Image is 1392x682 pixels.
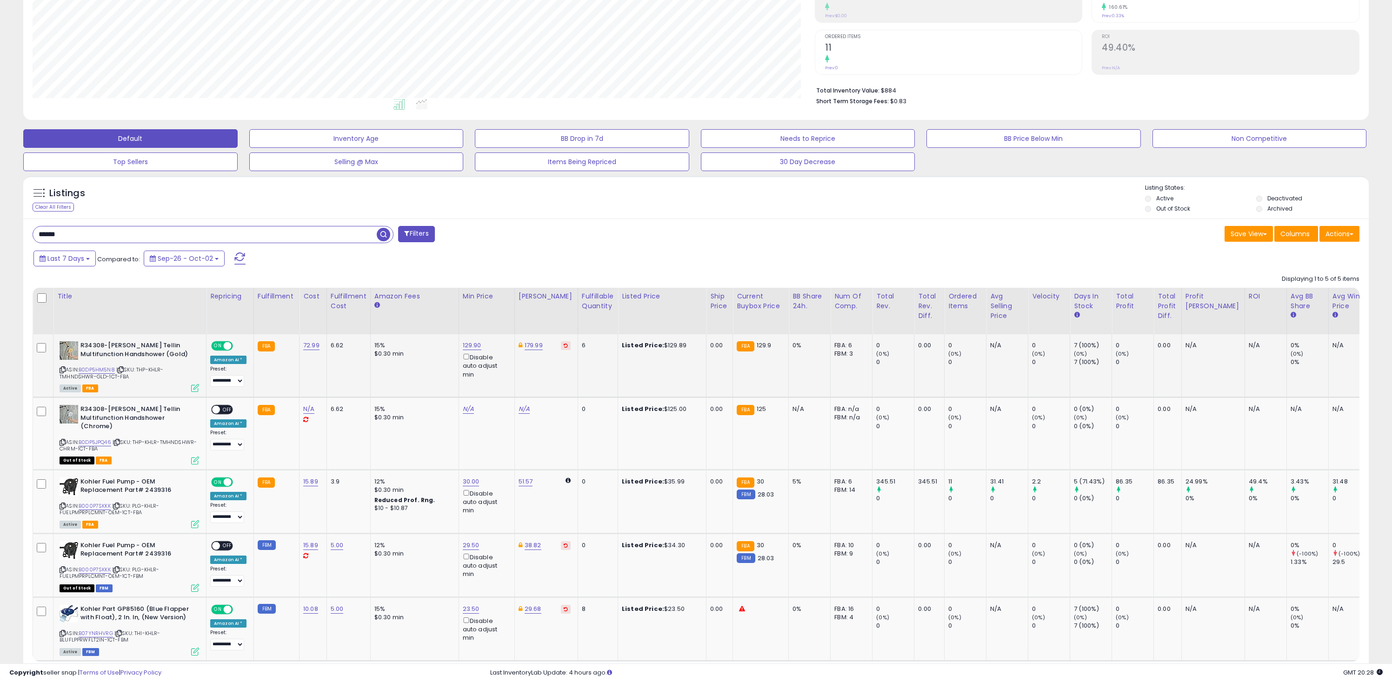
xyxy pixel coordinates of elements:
[1158,291,1178,321] div: Total Profit Diff.
[1074,341,1112,350] div: 7 (100%)
[825,34,1082,40] span: Ordered Items
[710,291,729,311] div: Ship Price
[210,356,246,364] div: Amazon AI *
[948,422,986,430] div: 0
[23,129,238,148] button: Default
[258,341,275,351] small: FBA
[757,341,772,350] span: 129.9
[249,152,464,171] button: Selling @ Max
[1032,414,1045,421] small: (0%)
[374,496,435,504] b: Reduced Prof. Rng.
[834,405,865,413] div: FBA: n/a
[926,129,1141,148] button: BB Price Below Min
[303,477,318,486] a: 15.89
[60,438,197,452] span: | SKU: THP-KHLR-TMHNDSHWR-CHRM-1CT-FBA
[825,13,847,19] small: Prev: $0.00
[60,477,78,496] img: 41NPGPXeDjL._SL40_.jpg
[220,406,235,414] span: OFF
[710,341,726,350] div: 0.00
[374,605,452,613] div: 15%
[1032,477,1070,486] div: 2.2
[876,605,914,613] div: 0
[825,65,838,71] small: Prev: 0
[834,341,865,350] div: FBA: 6
[876,358,914,366] div: 0
[463,352,507,379] div: Disable auto adjust min
[1074,550,1087,557] small: (0%)
[210,366,246,387] div: Preset:
[33,203,74,212] div: Clear All Filters
[1332,291,1366,311] div: Avg Win Price
[701,129,915,148] button: Needs to Reprice
[463,477,480,486] a: 30.00
[1145,184,1369,192] p: Listing States:
[374,550,452,558] div: $0.30 min
[710,477,726,486] div: 0.00
[212,342,224,350] span: ON
[816,84,1352,95] li: $884
[1291,558,1328,566] div: 1.33%
[1332,311,1338,319] small: Avg Win Price.
[948,477,986,486] div: 11
[1274,226,1318,242] button: Columns
[876,541,914,550] div: 0
[1156,194,1173,202] label: Active
[1280,229,1310,238] span: Columns
[60,341,78,360] img: 418svkQ2LjL._SL40_.jpg
[249,129,464,148] button: Inventory Age
[374,291,455,301] div: Amazon Fees
[331,477,363,486] div: 3.9
[80,605,193,624] b: Kohler Part GP85160 (Blue Flapper with Float), 2 In. In, (New Version)
[834,477,865,486] div: FBA: 6
[1116,494,1153,503] div: 0
[1186,405,1238,413] div: N/A
[60,405,199,463] div: ASIN:
[816,97,889,105] b: Short Term Storage Fees:
[622,541,699,550] div: $34.30
[1291,358,1328,366] div: 0%
[79,629,113,637] a: B07YNRHVRG
[1116,422,1153,430] div: 0
[622,541,664,550] b: Listed Price:
[918,605,937,613] div: 0.00
[1332,558,1370,566] div: 29.5
[47,254,84,263] span: Last 7 Days
[582,541,611,550] div: 0
[374,350,452,358] div: $0.30 min
[793,477,823,486] div: 5%
[990,341,1021,350] div: N/A
[60,541,199,591] div: ASIN:
[49,187,85,200] h5: Listings
[1319,226,1359,242] button: Actions
[1074,350,1087,358] small: (0%)
[232,342,246,350] span: OFF
[876,550,889,557] small: (0%)
[757,404,766,413] span: 125
[834,486,865,494] div: FBM: 14
[1186,494,1245,503] div: 0%
[1332,541,1370,550] div: 0
[622,341,699,350] div: $129.89
[1186,291,1241,311] div: Profit [PERSON_NAME]
[1158,541,1174,550] div: 0.00
[1032,494,1070,503] div: 0
[876,477,914,486] div: 345.51
[1332,477,1370,486] div: 31.48
[737,291,785,311] div: Current Buybox Price
[1116,477,1153,486] div: 86.35
[1332,341,1363,350] div: N/A
[825,42,1082,55] h2: 11
[1074,358,1112,366] div: 7 (100%)
[1291,541,1328,550] div: 0%
[60,366,164,380] span: | SKU: THP-KHLR-TMHNDSHWR-GLD-1CT-FBA
[80,668,119,677] a: Terms of Use
[463,341,481,350] a: 129.90
[876,291,910,311] div: Total Rev.
[80,341,193,361] b: R34308-[PERSON_NAME] Tellin Multifunction Handshower (Gold)
[1291,291,1325,311] div: Avg BB Share
[79,366,115,374] a: B0DP5HM5N8
[398,226,434,242] button: Filters
[60,341,199,391] div: ASIN:
[793,541,823,550] div: 0%
[60,521,81,529] span: All listings currently available for purchase on Amazon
